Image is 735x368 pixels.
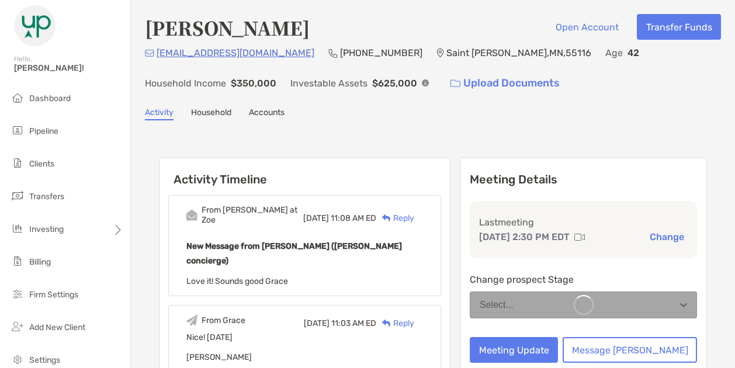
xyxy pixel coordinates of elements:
p: Saint [PERSON_NAME] , MN , 55116 [446,46,591,60]
img: add_new_client icon [11,320,25,334]
p: Meeting Details [470,172,697,187]
span: [DATE] [304,318,330,328]
img: dashboard icon [11,91,25,105]
span: [DATE] [303,213,329,223]
p: Last meeting [479,215,688,230]
img: Event icon [186,315,197,326]
button: Change [646,231,688,243]
h6: Activity Timeline [160,158,450,186]
button: Message [PERSON_NAME] [563,337,697,363]
img: transfers icon [11,189,25,203]
img: firm-settings icon [11,287,25,301]
img: Zoe Logo [14,5,56,47]
img: Reply icon [382,214,391,222]
a: Upload Documents [443,71,567,96]
img: investing icon [11,221,25,235]
img: button icon [450,79,460,88]
div: [PERSON_NAME] [186,352,423,362]
a: Household [191,107,231,120]
img: Event icon [186,210,197,221]
span: 11:03 AM ED [331,318,376,328]
button: Meeting Update [470,337,558,363]
img: billing icon [11,254,25,268]
img: Location Icon [436,48,444,58]
p: Household Income [145,76,226,91]
p: Investable Assets [290,76,367,91]
div: Reply [376,212,414,224]
img: Phone Icon [328,48,338,58]
button: Open Account [546,14,627,40]
span: Settings [29,355,60,365]
div: Reply [376,317,414,329]
img: pipeline icon [11,123,25,137]
img: Email Icon [145,50,154,57]
b: New Message from [PERSON_NAME] ([PERSON_NAME] concierge) [186,241,402,266]
span: Firm Settings [29,290,78,300]
p: [DATE] 2:30 PM EDT [479,230,570,244]
span: Dashboard [29,93,71,103]
img: settings icon [11,352,25,366]
span: Transfers [29,192,64,202]
span: Add New Client [29,322,85,332]
img: Reply icon [382,320,391,327]
button: Transfer Funds [637,14,721,40]
div: From Grace [202,315,245,325]
a: Activity [145,107,174,120]
h4: [PERSON_NAME] [145,14,310,41]
img: clients icon [11,156,25,170]
img: Info Icon [422,79,429,86]
p: $625,000 [372,76,417,91]
p: Age [605,46,623,60]
p: [PHONE_NUMBER] [340,46,422,60]
span: Clients [29,159,54,169]
p: [EMAIL_ADDRESS][DOMAIN_NAME] [157,46,314,60]
span: [PERSON_NAME]! [14,63,123,73]
a: Accounts [249,107,285,120]
p: Change prospect Stage [470,272,697,287]
div: From [PERSON_NAME] at Zoe [202,205,303,225]
span: Love it! Sounds good Grace [186,276,288,286]
div: Nice! [DATE] [186,332,423,342]
span: Pipeline [29,126,58,136]
img: communication type [574,232,585,242]
span: 11:08 AM ED [331,213,376,223]
span: Billing [29,257,51,267]
span: Investing [29,224,64,234]
p: 42 [627,46,639,60]
p: $350,000 [231,76,276,91]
